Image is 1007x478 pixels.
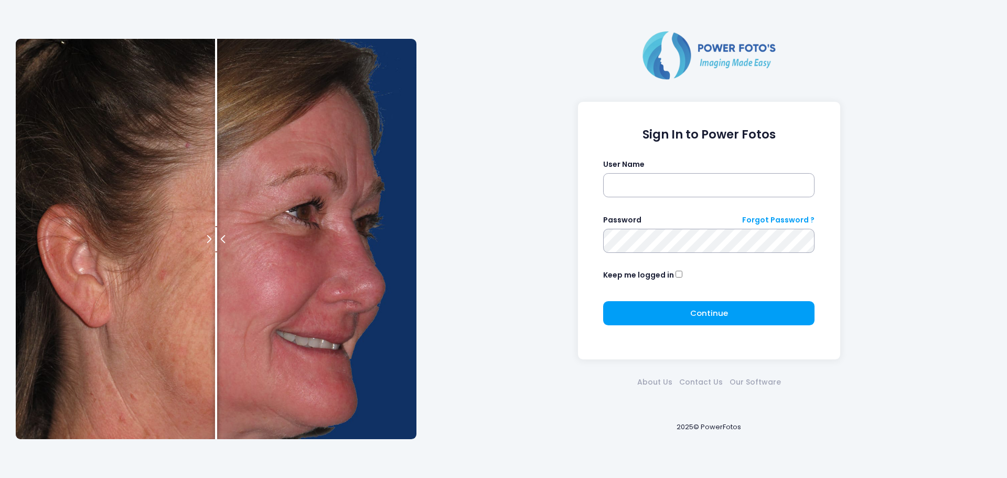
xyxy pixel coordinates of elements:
a: Contact Us [676,377,726,388]
a: Our Software [726,377,784,388]
a: Forgot Password ? [742,215,815,226]
button: Continue [603,301,815,325]
label: User Name [603,159,645,170]
div: 2025© PowerFotos [426,405,991,449]
h1: Sign In to Power Fotos [603,128,815,142]
img: Logo [638,29,780,81]
label: Password [603,215,641,226]
span: Continue [690,307,728,318]
a: About Us [634,377,676,388]
label: Keep me logged in [603,270,674,281]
